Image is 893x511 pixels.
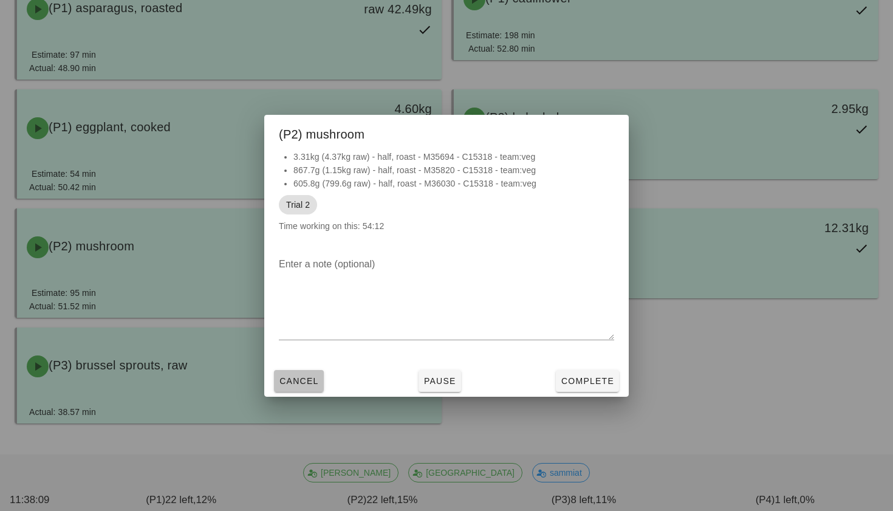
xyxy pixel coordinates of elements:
span: Complete [561,376,614,386]
li: 3.31kg (4.37kg raw) - half, roast - M35694 - C15318 - team:veg [293,150,614,163]
div: Time working on this: 54:12 [264,150,629,245]
span: Cancel [279,376,319,386]
button: Complete [556,370,619,392]
button: Pause [419,370,461,392]
span: Trial 2 [286,195,310,214]
li: 867.7g (1.15kg raw) - half, roast - M35820 - C15318 - team:veg [293,163,614,177]
button: Cancel [274,370,324,392]
li: 605.8g (799.6g raw) - half, roast - M36030 - C15318 - team:veg [293,177,614,190]
span: Pause [423,376,456,386]
div: (P2) mushroom [264,115,629,150]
